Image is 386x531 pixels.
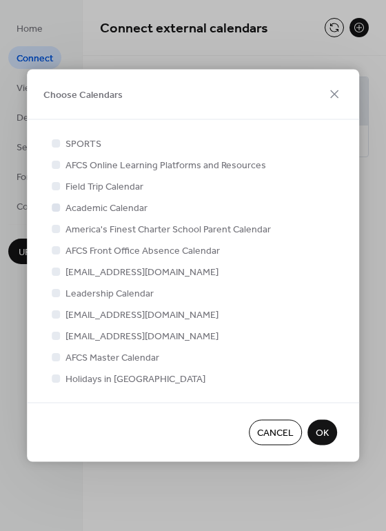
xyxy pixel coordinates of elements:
span: SPORTS [65,137,101,152]
span: [EMAIL_ADDRESS][DOMAIN_NAME] [65,265,219,280]
button: Cancel [249,420,302,445]
span: AFCS Master Calendar [65,351,159,365]
span: Leadership Calendar [65,287,154,301]
span: [EMAIL_ADDRESS][DOMAIN_NAME] [65,308,219,323]
span: Holidays in [GEOGRAPHIC_DATA] [65,372,205,387]
span: Academic Calendar [65,201,148,216]
span: [EMAIL_ADDRESS][DOMAIN_NAME] [65,330,219,344]
span: AFCS Online Learning Platforms and Resources [65,159,266,173]
span: America's Finest Charter School Parent Calendar [65,223,271,237]
span: Field Trip Calendar [65,180,143,194]
span: Cancel [257,426,294,441]
button: OK [307,420,337,445]
span: OK [316,426,329,441]
span: AFCS Front Office Absence Calendar [65,244,220,259]
span: Choose Calendars [43,88,123,103]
